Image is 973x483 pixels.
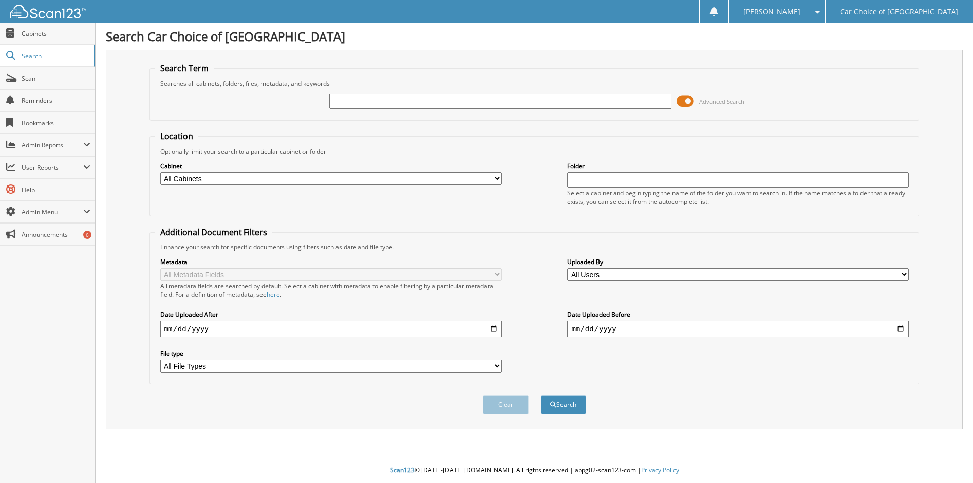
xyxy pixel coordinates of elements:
label: Date Uploaded After [160,310,502,319]
div: All metadata fields are searched by default. Select a cabinet with metadata to enable filtering b... [160,282,502,299]
div: Optionally limit your search to a particular cabinet or folder [155,147,914,156]
label: Date Uploaded Before [567,310,909,319]
span: Announcements [22,230,90,239]
div: Enhance your search for specific documents using filters such as date and file type. [155,243,914,251]
legend: Search Term [155,63,214,74]
a: here [267,290,280,299]
span: Advanced Search [699,98,744,105]
div: © [DATE]-[DATE] [DOMAIN_NAME]. All rights reserved | appg02-scan123-com | [96,458,973,483]
span: Bookmarks [22,119,90,127]
div: Select a cabinet and begin typing the name of the folder you want to search in. If the name match... [567,189,909,206]
div: 6 [83,231,91,239]
button: Search [541,395,586,414]
label: Uploaded By [567,257,909,266]
button: Clear [483,395,529,414]
label: File type [160,349,502,358]
h1: Search Car Choice of [GEOGRAPHIC_DATA] [106,28,963,45]
span: [PERSON_NAME] [743,9,800,15]
a: Privacy Policy [641,466,679,474]
span: Help [22,185,90,194]
label: Cabinet [160,162,502,170]
div: Searches all cabinets, folders, files, metadata, and keywords [155,79,914,88]
span: Admin Reports [22,141,83,150]
span: Cabinets [22,29,90,38]
span: User Reports [22,163,83,172]
span: Admin Menu [22,208,83,216]
span: Reminders [22,96,90,105]
span: Scan [22,74,90,83]
input: start [160,321,502,337]
span: Car Choice of [GEOGRAPHIC_DATA] [840,9,958,15]
span: Scan123 [390,466,415,474]
legend: Additional Document Filters [155,227,272,238]
legend: Location [155,131,198,142]
img: scan123-logo-white.svg [10,5,86,18]
label: Metadata [160,257,502,266]
label: Folder [567,162,909,170]
span: Search [22,52,89,60]
input: end [567,321,909,337]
